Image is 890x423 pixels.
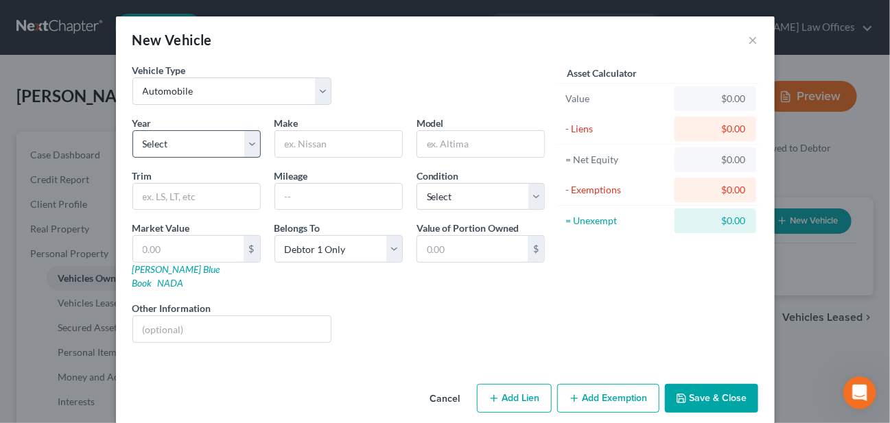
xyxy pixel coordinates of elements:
label: Market Value [132,221,190,235]
img: Profile image for Emma [39,8,61,29]
a: [PERSON_NAME] Blue Book [132,263,220,289]
button: Emoji picker [21,318,32,329]
label: Condition [417,169,459,183]
input: 0.00 [417,236,528,262]
a: Learn More Here [22,187,102,198]
a: NADA [158,277,184,289]
label: Other Information [132,301,211,315]
label: Mileage [274,169,308,183]
div: = Unexempt [565,214,669,228]
div: - Liens [565,122,669,136]
div: $0.00 [686,92,745,106]
div: New Vehicle [132,30,212,49]
div: $0.00 [686,153,745,167]
button: Save & Close [665,384,758,413]
div: [PERSON_NAME] • 5h ago [22,278,130,287]
iframe: Intercom live chat [843,376,876,409]
div: Starting [DATE], PACER requires Multi-Factor Authentication (MFA) for all filers in select distri... [22,51,214,105]
div: $0.00 [686,122,745,136]
button: Upload attachment [65,318,76,329]
div: $0.00 [686,214,745,228]
input: ex. Nissan [275,131,402,157]
i: We use the Salesforce Authenticator app for MFA at NextChapter and other users are reporting the ... [22,207,205,258]
div: $ [528,236,544,262]
p: Active [DATE] [67,17,127,31]
div: - Exemptions [565,183,669,197]
label: Trim [132,169,152,183]
div: = Net Equity [565,153,669,167]
div: $ [244,236,260,262]
input: -- [275,184,402,210]
div: Emma says… [11,10,264,306]
button: Cancel [419,385,471,413]
button: × [749,32,758,48]
label: Asset Calculator [567,66,637,80]
span: Belongs To [274,222,320,234]
textarea: Message… [12,289,263,313]
div: Value [565,92,669,106]
input: ex. Altima [417,131,544,157]
label: Value of Portion Owned [417,221,519,235]
div: $0.00 [686,183,745,197]
span: Make [274,117,298,129]
button: Home [239,5,266,32]
h1: [PERSON_NAME] [67,7,156,17]
label: Vehicle Type [132,63,186,77]
b: 2 minutes [85,140,139,151]
button: Add Exemption [557,384,659,413]
div: 🚨 PACER Multi-Factor Authentication Now Required 🚨Starting [DATE], PACER requires Multi-Factor Au... [11,10,225,276]
button: go back [9,5,35,32]
button: Add Lien [477,384,552,413]
button: Send a message… [235,313,257,335]
div: Please be sure to enable MFA in your PACER account settings. Once enabled, you will have to enter... [22,112,214,180]
b: 🚨 PACER Multi-Factor Authentication Now Required 🚨 [22,19,197,43]
label: Model [417,116,444,130]
input: ex. LS, LT, etc [133,184,260,210]
input: (optional) [133,316,331,342]
label: Year [132,116,152,130]
button: Gif picker [43,318,54,329]
input: 0.00 [133,236,244,262]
